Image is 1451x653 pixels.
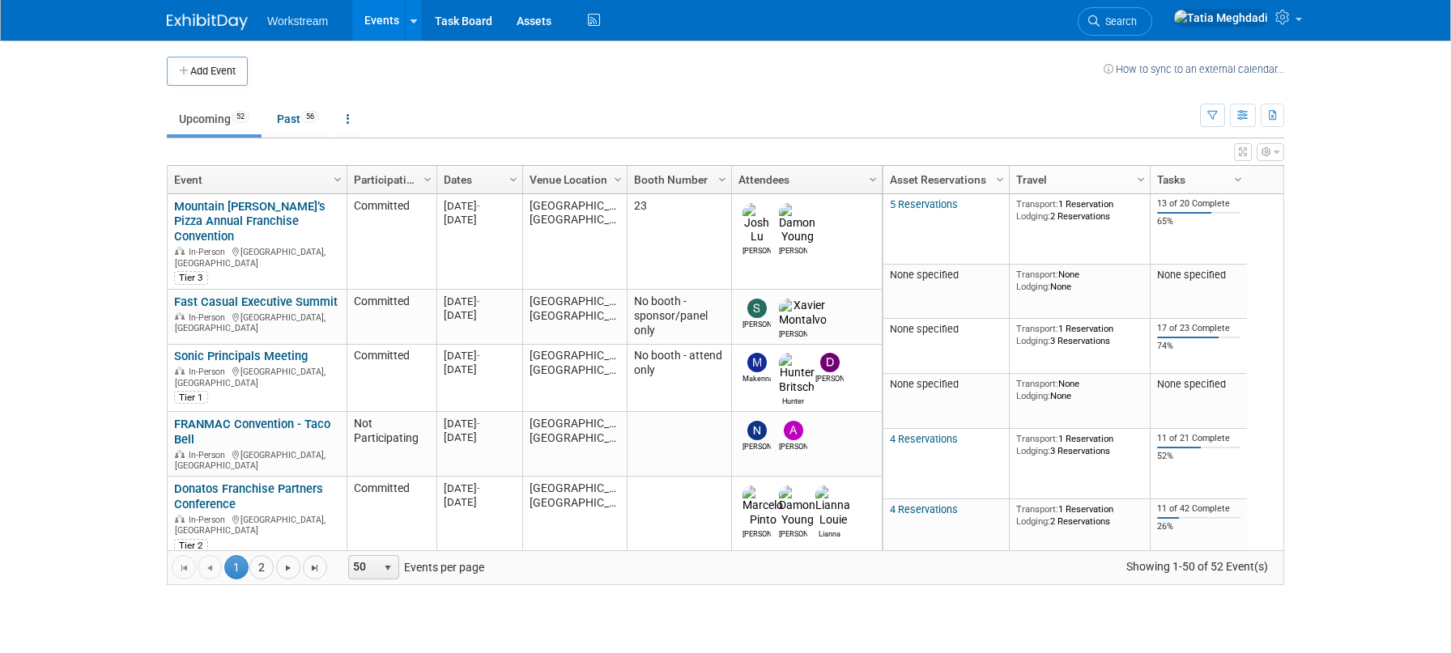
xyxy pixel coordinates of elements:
[1157,323,1241,334] div: 17 of 23 Complete
[174,271,208,284] div: Tier 3
[1104,63,1284,75] a: How to sync to an external calendar...
[1016,503,1144,527] div: 1 Reservation 2 Reservations
[779,203,815,245] img: Damon Young
[784,421,803,440] img: Andrew Walters
[198,555,222,579] a: Go to the previous page
[232,111,249,123] span: 52
[174,447,339,472] div: [GEOGRAPHIC_DATA], [GEOGRAPHIC_DATA]
[1016,378,1144,401] div: None None
[167,14,248,30] img: ExhibitDay
[1016,390,1050,401] span: Lodging:
[267,15,328,28] span: Workstream
[444,495,515,509] div: [DATE]
[1016,515,1050,527] span: Lodging:
[994,173,1006,186] span: Column Settings
[743,486,783,528] img: Marcelo Pinto
[522,345,627,413] td: [GEOGRAPHIC_DATA], [GEOGRAPHIC_DATA]
[189,312,230,323] span: In-Person
[444,308,515,322] div: [DATE]
[477,418,480,430] span: -
[627,194,731,290] td: 23
[747,299,767,318] img: Sarah Chan
[1157,503,1241,515] div: 11 of 42 Complete
[1016,269,1144,292] div: None None
[175,247,185,255] img: In-Person Event
[1133,166,1151,190] a: Column Settings
[347,412,436,477] td: Not Participating
[308,562,321,575] span: Go to the last page
[747,353,767,372] img: Makenna Clark
[265,104,331,134] a: Past56
[815,528,844,540] div: Lianna Louie
[1016,445,1050,456] span: Lodging:
[444,349,515,363] div: [DATE]
[249,555,274,579] a: 2
[174,244,339,269] div: [GEOGRAPHIC_DATA], [GEOGRAPHIC_DATA]
[779,244,807,257] div: Damon Young
[1016,269,1058,280] span: Transport:
[1157,521,1241,532] div: 26%
[779,528,807,540] div: Damon Young
[1112,555,1283,578] span: Showing 1-50 of 52 Event(s)
[1157,451,1241,462] div: 52%
[477,200,480,212] span: -
[866,173,879,186] span: Column Settings
[330,166,347,190] a: Column Settings
[627,290,731,345] td: No booth - sponsor/panel only
[419,166,437,190] a: Column Settings
[779,299,827,328] img: Xavier Montalvo
[890,323,959,335] span: None specified
[174,539,208,552] div: Tier 2
[175,515,185,523] img: In-Person Event
[1016,210,1050,222] span: Lodging:
[890,433,958,445] a: 4 Reservations
[347,194,436,290] td: Committed
[444,363,515,376] div: [DATE]
[444,430,515,444] div: [DATE]
[203,562,216,575] span: Go to the previous page
[890,503,958,515] a: 4 Reservations
[444,213,515,227] div: [DATE]
[303,555,327,579] a: Go to the last page
[1016,503,1058,515] span: Transport:
[354,166,426,193] a: Participation
[890,378,959,390] span: None specified
[174,417,330,447] a: FRANMAC Convention - Taco Bell
[820,353,840,372] img: Dwight Smith
[189,247,230,257] span: In-Person
[347,345,436,413] td: Committed
[1157,269,1241,282] div: None specified
[174,349,308,363] a: Sonic Principals Meeting
[301,111,319,123] span: 56
[1157,433,1241,444] div: 11 of 21 Complete
[743,372,771,384] div: Makenna Clark
[175,312,185,320] img: In-Person Event
[175,367,185,375] img: In-Person Event
[779,486,815,528] img: Damon Young
[444,295,515,308] div: [DATE]
[1173,9,1269,27] img: Tatia Meghdadi
[634,166,721,193] a: Booth Number
[1016,433,1144,456] div: 1 Reservation 3 Reservations
[890,269,959,281] span: None specified
[1134,173,1147,186] span: Column Settings
[815,372,844,384] div: Dwight Smith
[779,395,807,407] div: Hunter Britsch
[347,290,436,345] td: Committed
[890,198,958,210] a: 5 Reservations
[174,391,208,404] div: Tier 1
[175,450,185,458] img: In-Person Event
[189,367,230,377] span: In-Person
[1157,198,1241,210] div: 13 of 20 Complete
[743,528,771,540] div: Marcelo Pinto
[1157,216,1241,227] div: 65%
[189,450,230,460] span: In-Person
[189,515,230,525] span: In-Person
[1016,198,1144,222] div: 1 Reservation 2 Reservations
[1016,166,1139,193] a: Travel
[282,562,295,575] span: Go to the next page
[167,104,262,134] a: Upcoming52
[1157,166,1236,193] a: Tasks
[174,364,339,388] div: [GEOGRAPHIC_DATA], [GEOGRAPHIC_DATA]
[444,417,515,430] div: [DATE]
